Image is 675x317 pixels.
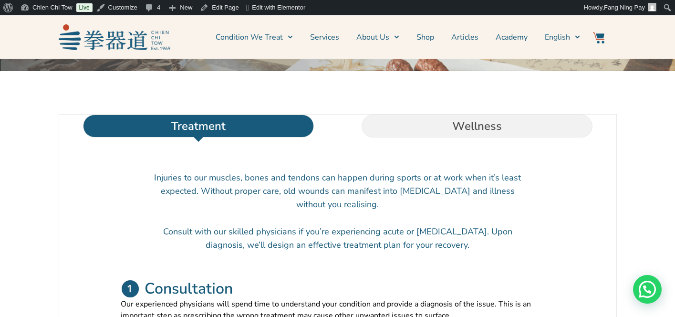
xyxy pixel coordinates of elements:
a: Academy [496,25,528,49]
p: Consult with our skilled physicians if you’re experiencing acute or [MEDICAL_DATA]. Upon diagnosi... [154,225,521,252]
a: Live [76,3,93,12]
span: Fang Ning Pay [604,4,645,11]
a: About Us [356,25,399,49]
a: English [545,25,580,49]
nav: Menu [175,25,581,49]
a: Condition We Treat [216,25,293,49]
span: English [545,32,570,43]
a: Articles [451,25,478,49]
a: Services [310,25,339,49]
a: Shop [416,25,434,49]
img: Website Icon-03 [593,32,604,43]
p: Injuries to our muscles, bones and tendons can happen during sports or at work when it’s least ex... [154,171,521,211]
h2: Consultation [145,279,233,298]
span: Edit with Elementor [252,4,305,11]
